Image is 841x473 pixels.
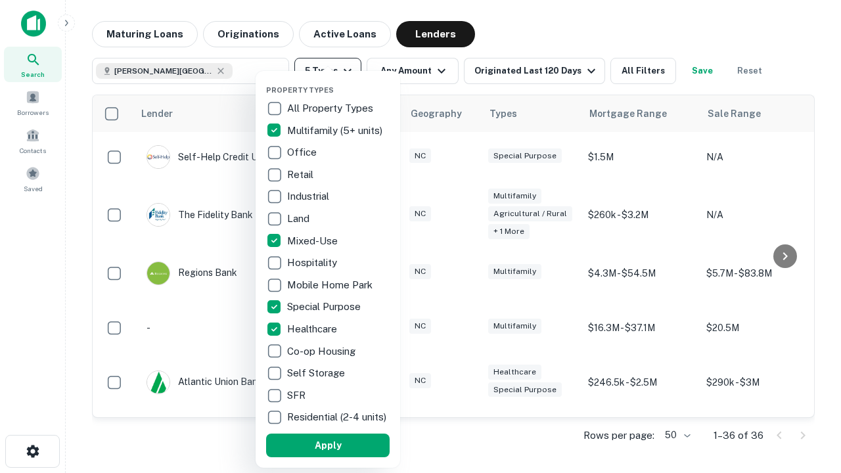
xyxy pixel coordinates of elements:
button: Apply [266,434,390,457]
p: SFR [287,388,308,403]
p: Retail [287,167,316,183]
p: Mixed-Use [287,233,340,249]
p: Healthcare [287,321,340,337]
p: Land [287,211,312,227]
p: Self Storage [287,365,348,381]
p: Mobile Home Park [287,277,375,293]
p: All Property Types [287,101,376,116]
p: Hospitality [287,255,340,271]
p: Co-op Housing [287,344,358,359]
p: Special Purpose [287,299,363,315]
iframe: Chat Widget [775,368,841,431]
p: Industrial [287,189,332,204]
p: Office [287,145,319,160]
p: Residential (2-4 units) [287,409,389,425]
span: Property Types [266,86,334,94]
p: Multifamily (5+ units) [287,123,385,139]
